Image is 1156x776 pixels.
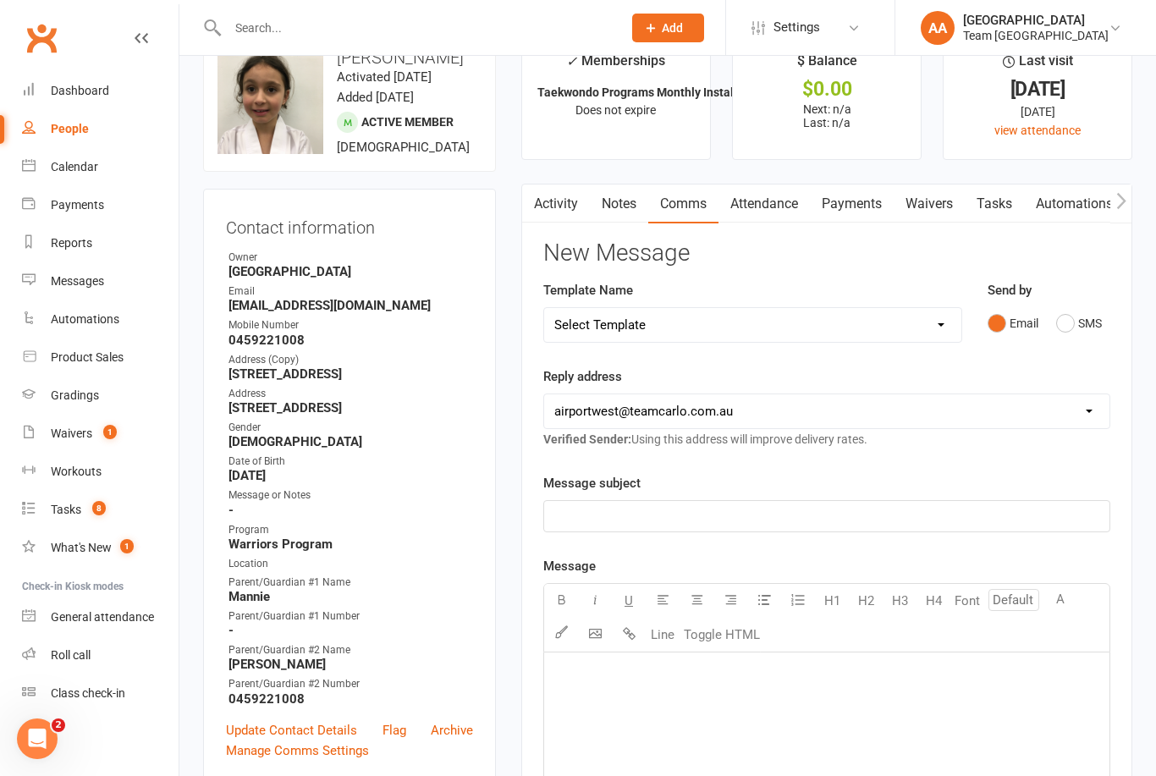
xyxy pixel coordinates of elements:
strong: - [228,623,473,638]
a: Reports [22,224,179,262]
span: Using this address will improve delivery rates. [543,432,867,446]
span: 1 [103,425,117,439]
strong: [STREET_ADDRESS] [228,366,473,382]
a: Archive [431,720,473,740]
button: SMS [1056,307,1102,339]
img: image1715236322.png [217,48,323,154]
a: Manage Comms Settings [226,740,369,761]
a: Calendar [22,148,179,186]
h3: Contact information [226,212,473,237]
strong: [DATE] [228,468,473,483]
p: Next: n/a Last: n/a [748,102,906,129]
div: Messages [51,274,104,288]
a: Automations [1024,184,1125,223]
span: Active member [361,115,454,129]
a: Class kiosk mode [22,674,179,713]
strong: Warriors Program [228,537,473,552]
strong: [DEMOGRAPHIC_DATA] [228,434,473,449]
label: Reply address [543,366,622,387]
a: Comms [648,184,718,223]
a: Payments [22,186,179,224]
a: Tasks 8 [22,491,179,529]
time: Added [DATE] [337,90,414,105]
div: Address (Copy) [228,352,473,368]
div: Waivers [51,427,92,440]
div: Parent/Guardian #2 Number [228,676,473,692]
time: Activated [DATE] [337,69,432,85]
a: Tasks [965,184,1024,223]
div: Reports [51,236,92,250]
a: Flag [383,720,406,740]
strong: [EMAIL_ADDRESS][DOMAIN_NAME] [228,298,473,313]
strong: - [228,503,473,518]
div: Team [GEOGRAPHIC_DATA] [963,28,1109,43]
strong: Mannie [228,589,473,604]
a: People [22,110,179,148]
span: U [625,593,633,608]
div: Parent/Guardian #1 Name [228,575,473,591]
a: Waivers 1 [22,415,179,453]
span: [DEMOGRAPHIC_DATA] [337,140,470,155]
label: Template Name [543,280,633,300]
a: Workouts [22,453,179,491]
span: Does not expire [575,103,656,117]
strong: Taekwondo Programs Monthly Instalment Memb... [537,85,808,99]
button: Email [988,307,1038,339]
div: Gender [228,420,473,436]
div: Roll call [51,648,91,662]
a: What's New1 [22,529,179,567]
input: Search... [223,16,610,40]
h3: New Message [543,240,1110,267]
button: Line [646,618,680,652]
div: Owner [228,250,473,266]
button: Toggle HTML [680,618,764,652]
input: Default [988,589,1039,611]
button: H4 [917,584,950,618]
button: A [1043,584,1077,618]
a: Update Contact Details [226,720,357,740]
button: H3 [883,584,917,618]
div: Date of Birth [228,454,473,470]
div: General attendance [51,610,154,624]
div: AA [921,11,955,45]
h3: [PERSON_NAME] [217,48,482,67]
strong: 0459221008 [228,333,473,348]
a: Attendance [718,184,810,223]
div: Message or Notes [228,487,473,504]
div: $ Balance [797,50,857,80]
button: Font [950,584,984,618]
a: Messages [22,262,179,300]
div: Product Sales [51,350,124,364]
div: Gradings [51,388,99,402]
div: Payments [51,198,104,212]
div: [GEOGRAPHIC_DATA] [963,13,1109,28]
div: Parent/Guardian #1 Number [228,608,473,625]
iframe: Intercom live chat [17,718,58,759]
label: Send by [988,280,1032,300]
div: Calendar [51,160,98,173]
div: Class check-in [51,686,125,700]
div: Dashboard [51,84,109,97]
span: 1 [120,539,134,553]
div: Last visit [1003,50,1073,80]
a: General attendance kiosk mode [22,598,179,636]
a: Gradings [22,377,179,415]
a: Payments [810,184,894,223]
div: Address [228,386,473,402]
a: Roll call [22,636,179,674]
div: Workouts [51,465,102,478]
a: Automations [22,300,179,338]
strong: [PERSON_NAME] [228,657,473,672]
div: Memberships [566,50,665,81]
strong: [GEOGRAPHIC_DATA] [228,264,473,279]
button: Add [632,14,704,42]
span: 8 [92,501,106,515]
div: People [51,122,89,135]
span: Settings [773,8,820,47]
div: $0.00 [748,80,906,98]
button: H1 [815,584,849,618]
a: Notes [590,184,648,223]
div: Mobile Number [228,317,473,333]
a: Waivers [894,184,965,223]
div: Location [228,556,473,572]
